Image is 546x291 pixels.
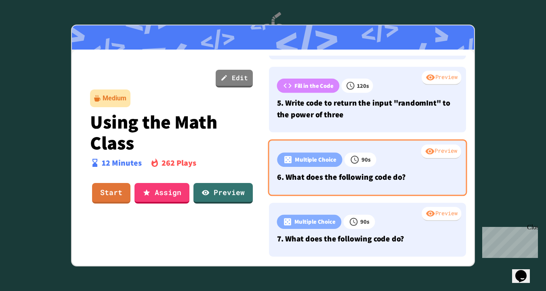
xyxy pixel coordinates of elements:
p: 5. Write code to return the input "randomInt" to the power of three [277,97,458,121]
a: Assign [134,183,189,204]
a: Edit [216,70,253,87]
div: Preview [421,145,461,159]
p: 262 Plays [162,157,196,169]
iframe: chat widget [479,224,538,258]
div: Preview [422,71,461,85]
a: Start [92,183,130,204]
div: Medium [103,94,126,103]
iframe: chat widget [512,259,538,283]
a: Preview [193,183,253,204]
p: Fill in the Code [294,81,334,90]
p: Multiple Choice [294,217,336,226]
p: 12 Minutes [102,157,142,169]
p: Multiple Choice [295,155,336,164]
p: 90 s [360,217,370,226]
div: Preview [422,207,461,221]
div: Chat with us now!Close [3,3,56,51]
p: 90 s [361,155,371,164]
p: Using the Math Class [90,111,253,153]
p: 6. What does the following code do? [277,171,458,183]
p: 7. What does the following code do? [277,233,458,245]
p: 120 s [357,81,369,90]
